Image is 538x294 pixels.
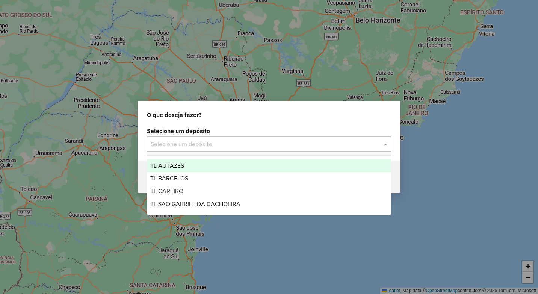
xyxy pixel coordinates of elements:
span: O que deseja fazer? [147,110,202,119]
span: TL BARCELOS [150,175,188,182]
span: TL AUTAZES [150,162,184,169]
ng-dropdown-panel: Options list [147,155,391,215]
span: TL CAREIRO [150,188,183,194]
span: TL SAO GABRIEL DA CACHOEIRA [150,201,240,207]
label: Selecione um depósito [147,126,391,135]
